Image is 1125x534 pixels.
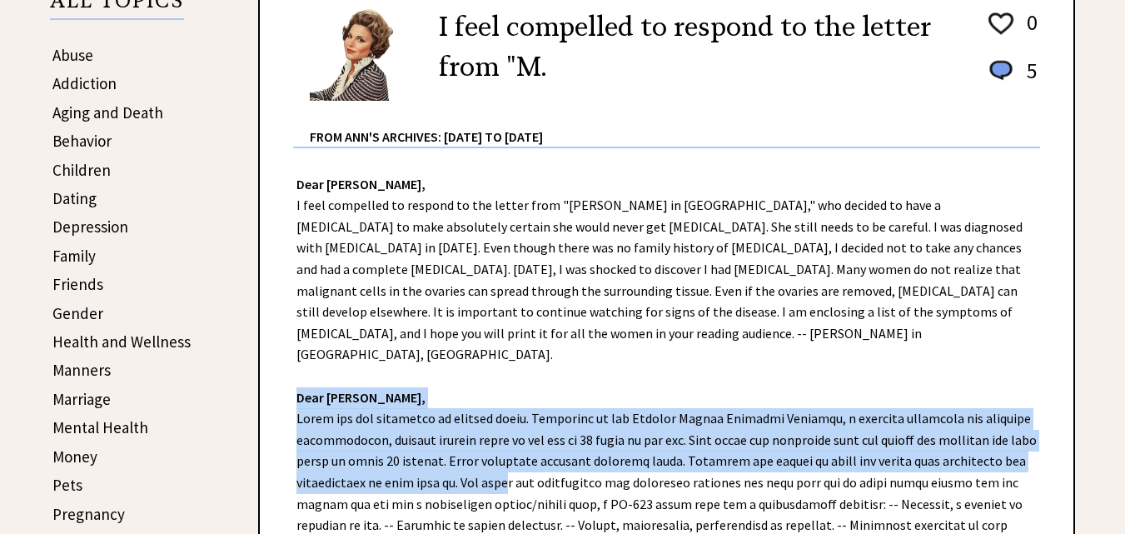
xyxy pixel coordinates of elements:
[52,360,111,380] a: Manners
[52,504,125,524] a: Pregnancy
[296,176,426,192] strong: Dear [PERSON_NAME],
[52,45,93,65] a: Abuse
[52,188,97,208] a: Dating
[52,447,97,467] a: Money
[52,246,96,266] a: Family
[52,73,117,93] a: Addiction
[310,7,414,101] img: Ann6%20v2%20small.png
[1018,57,1038,101] td: 5
[52,217,128,237] a: Depression
[986,57,1016,84] img: message_round%201.png
[52,160,111,180] a: Children
[52,274,103,294] a: Friends
[52,131,112,151] a: Behavior
[1018,8,1038,55] td: 0
[52,332,191,352] a: Health and Wellness
[52,389,111,409] a: Marriage
[310,102,1040,147] div: From Ann's Archives: [DATE] to [DATE]
[296,389,426,406] strong: Dear [PERSON_NAME],
[52,475,82,495] a: Pets
[52,102,163,122] a: Aging and Death
[52,417,148,437] a: Mental Health
[986,9,1016,38] img: heart_outline%201.png
[52,303,103,323] a: Gender
[439,7,961,87] h2: I feel compelled to respond to the letter from "M.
